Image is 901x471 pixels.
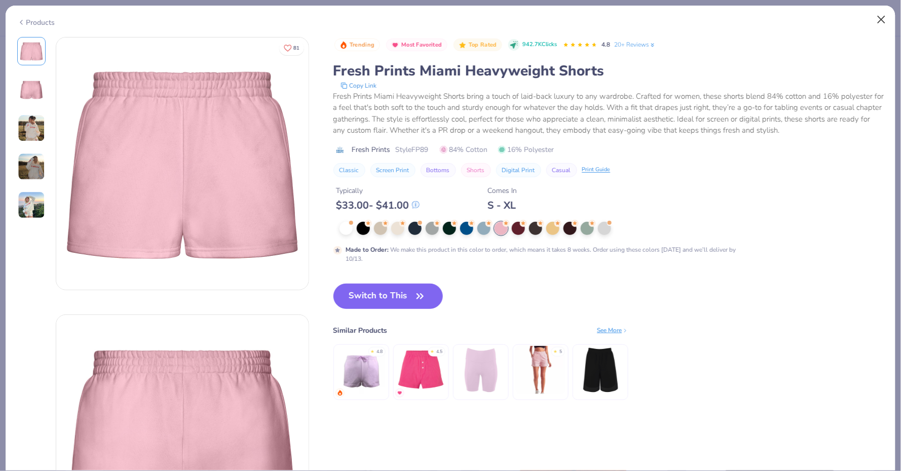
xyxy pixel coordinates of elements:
div: 5 [560,348,562,356]
img: User generated content [18,153,45,180]
a: 20+ Reviews [614,40,656,49]
img: Trending sort [340,41,348,49]
img: trending.gif [337,390,343,396]
button: Screen Print [370,163,416,177]
button: Shorts [461,163,491,177]
button: copy to clipboard [337,81,380,91]
img: Shaka Wear Adult Mesh Shorts [576,346,624,394]
div: S - XL [488,199,517,212]
div: Typically [336,185,420,196]
img: User generated content [18,191,45,219]
div: 4.5 [437,348,443,356]
div: Comes In [488,185,517,196]
span: 81 [293,46,299,51]
button: Badge Button [386,38,447,52]
span: Top Rated [469,42,497,48]
button: Bottoms [421,163,456,177]
img: TriDri Ladies' Maria Jogger Short [516,346,565,394]
div: ★ [371,348,375,352]
img: Front [19,39,44,63]
span: 4.8 [602,41,610,49]
button: Badge Button [454,38,502,52]
div: We make this product in this color to order, which means it takes 8 weeks. Order using these colo... [346,245,739,263]
button: Badge Button [334,38,380,52]
button: Digital Print [496,163,541,177]
button: Close [872,10,891,29]
img: Top Rated sort [459,41,467,49]
div: Fresh Prints Miami Heavyweight Shorts bring a touch of laid-back luxury to any wardrobe. Crafted ... [333,91,884,136]
div: 4.8 [377,348,383,356]
img: Fresh Prints Poppy Striped Shorts [397,346,445,394]
button: Switch to This [333,284,443,309]
div: ★ [554,348,558,352]
button: Like [279,41,304,55]
div: Print Guide [582,166,611,174]
span: 16% Polyester [498,144,554,155]
img: MostFav.gif [397,390,403,396]
img: Front [56,37,309,290]
span: Trending [350,42,374,48]
div: $ 33.00 - $ 41.00 [336,199,420,212]
button: Casual [546,163,577,177]
img: Bella + Canvas High Waist Biker Shorts [457,346,505,394]
img: Most Favorited sort [391,41,399,49]
span: 84% Cotton [440,144,488,155]
div: See More [597,326,628,335]
span: Style FP89 [396,144,429,155]
div: ★ [431,348,435,352]
div: Similar Products [333,325,388,336]
span: Fresh Prints [352,144,391,155]
div: Products [17,17,55,28]
div: Fresh Prints Miami Heavyweight Shorts [333,61,884,81]
img: Back [19,77,44,102]
strong: Made to Order : [346,246,389,254]
div: 4.8 Stars [563,37,597,53]
img: brand logo [333,146,347,154]
img: User generated content [18,114,45,142]
span: Most Favorited [401,42,442,48]
button: Classic [333,163,365,177]
img: Fresh Prints Madison Shorts [337,346,385,394]
span: 942.7K Clicks [522,41,557,49]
